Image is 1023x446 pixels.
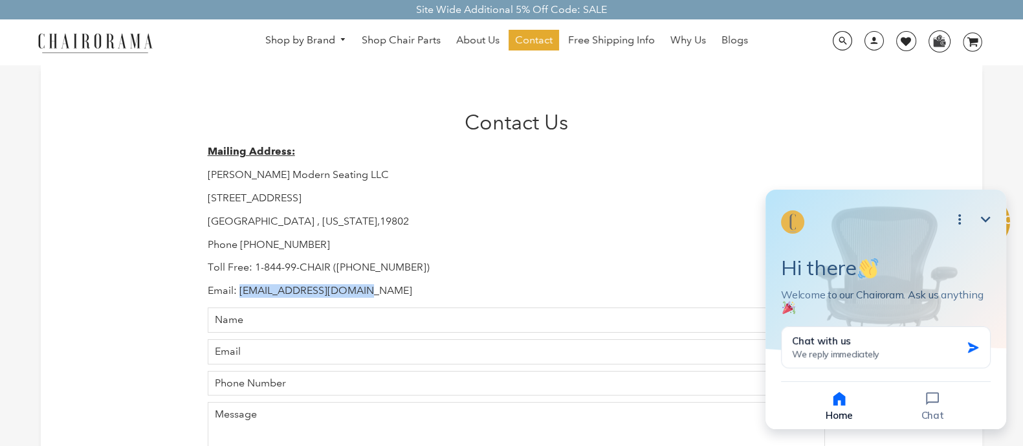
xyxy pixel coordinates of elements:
h1: Contact Us [208,110,826,135]
a: About Us [450,30,506,50]
a: Why Us [664,30,712,50]
span: Free Shipping Info [568,34,655,47]
span: Shop Chair Parts [362,34,441,47]
a: Free Shipping Info [562,30,661,50]
a: Shop Chair Parts [355,30,447,50]
span: Why Us [670,34,706,47]
iframe: Tidio Chat [749,173,1023,446]
input: Name [208,307,826,333]
span: Contact [515,34,553,47]
img: chairorama [30,31,160,54]
strong: Mailing Address: [208,145,295,157]
span: About Us [456,34,500,47]
input: Email [208,339,826,364]
input: Phone Number [208,371,826,396]
p: Email: [EMAIL_ADDRESS][DOMAIN_NAME] [208,284,826,298]
a: Shop by Brand [259,30,353,50]
nav: DesktopNavigation [215,30,798,54]
p: [STREET_ADDRESS] [208,192,826,205]
p: Phone [PHONE_NUMBER] [208,238,826,252]
span: Blogs [721,34,748,47]
p: [GEOGRAPHIC_DATA] , [US_STATE],19802 [208,215,826,229]
img: WhatsApp_Image_2024-07-12_at_16.23.01.webp [929,31,949,50]
a: Contact [509,30,559,50]
p: [PERSON_NAME] Modern Seating LLC [208,168,826,182]
p: Toll Free: 1-844-99-CHAIR ([PHONE_NUMBER]) [208,261,826,274]
a: Blogs [715,30,754,50]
